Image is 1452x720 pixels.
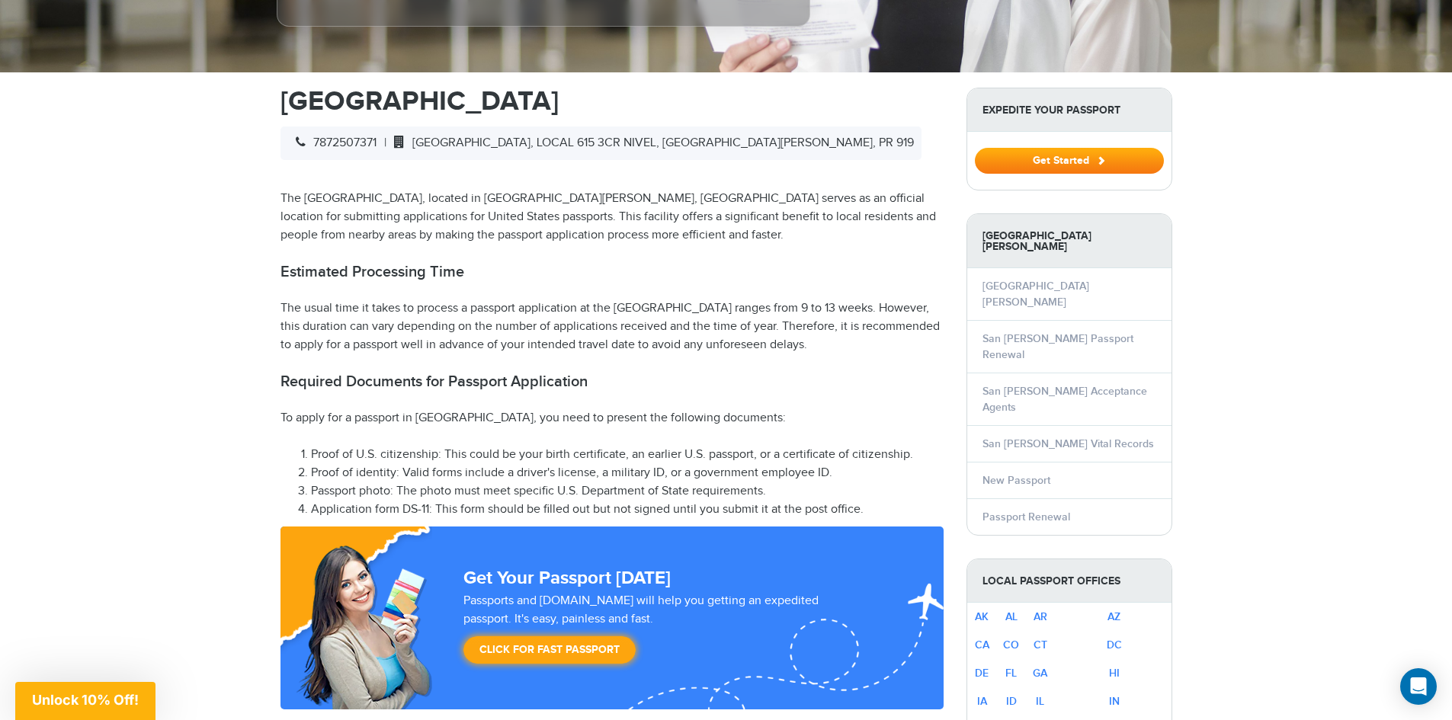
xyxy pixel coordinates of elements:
a: DC [1107,638,1122,651]
strong: Expedite Your Passport [967,88,1172,132]
a: AR [1034,610,1047,623]
a: AL [1005,610,1018,623]
a: San [PERSON_NAME] Passport Renewal [982,332,1133,361]
span: [GEOGRAPHIC_DATA], LOCAL 615 3CR NIVEL, [GEOGRAPHIC_DATA][PERSON_NAME], PR 919 [386,136,914,150]
a: CO [1003,638,1019,651]
h2: Required Documents for Passport Application [280,373,944,391]
a: New Passport [982,474,1050,487]
strong: [GEOGRAPHIC_DATA][PERSON_NAME] [967,214,1172,268]
strong: Get Your Passport [DATE] [463,567,671,589]
span: 7872507371 [288,136,377,150]
strong: Local Passport Offices [967,559,1172,603]
a: AK [975,610,989,623]
p: To apply for a passport in [GEOGRAPHIC_DATA], you need to present the following documents: [280,409,944,427]
div: Unlock 10% Off! [15,682,155,720]
h2: Estimated Processing Time [280,263,944,281]
a: DE [975,667,989,680]
li: Application form DS-11: This form should be filled out but not signed until you submit it at the ... [311,501,944,519]
a: CA [975,638,989,651]
a: GA [1033,667,1047,680]
a: [GEOGRAPHIC_DATA][PERSON_NAME] [982,280,1089,309]
a: ID [1006,695,1017,708]
h1: [GEOGRAPHIC_DATA] [280,88,944,115]
a: Get Started [975,154,1164,166]
div: Passports and [DOMAIN_NAME] will help you getting an expedited passport. It's easy, painless and ... [457,592,873,671]
a: Click for Fast Passport [463,636,636,664]
li: Proof of identity: Valid forms include a driver's license, a military ID, or a government employe... [311,464,944,482]
a: FL [1005,667,1017,680]
a: San [PERSON_NAME] Acceptance Agents [982,385,1147,414]
a: IL [1036,695,1044,708]
li: Proof of U.S. citizenship: This could be your birth certificate, an earlier U.S. passport, or a c... [311,446,944,464]
button: Get Started [975,148,1164,174]
a: IA [977,695,987,708]
p: The [GEOGRAPHIC_DATA], located in [GEOGRAPHIC_DATA][PERSON_NAME], [GEOGRAPHIC_DATA] serves as an ... [280,190,944,245]
div: | [280,126,922,160]
a: IN [1109,695,1120,708]
div: Open Intercom Messenger [1400,668,1437,705]
span: Unlock 10% Off! [32,692,139,708]
a: HI [1109,667,1120,680]
a: AZ [1107,610,1120,623]
a: San [PERSON_NAME] Vital Records [982,437,1154,450]
a: Passport Renewal [982,510,1070,523]
p: The usual time it takes to process a passport application at the [GEOGRAPHIC_DATA] ranges from 9 ... [280,299,944,354]
a: CT [1034,638,1047,651]
li: Passport photo: The photo must meet specific U.S. Department of State requirements. [311,482,944,501]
